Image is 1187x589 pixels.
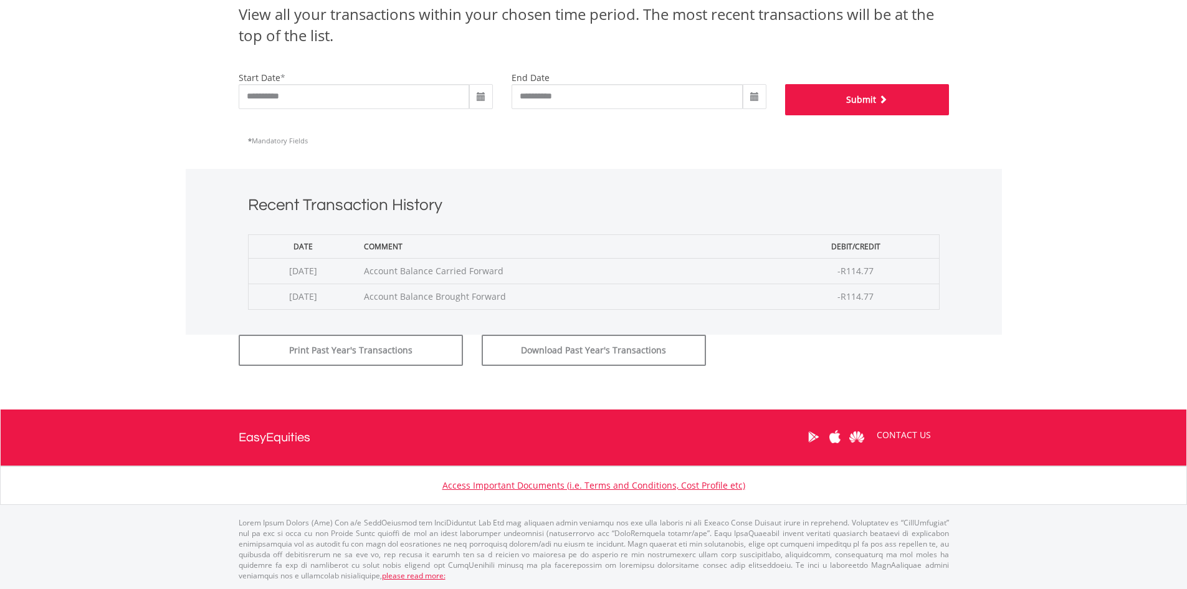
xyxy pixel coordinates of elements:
[785,84,949,115] button: Submit
[803,418,824,456] a: Google Play
[248,258,358,284] td: [DATE]
[239,517,949,582] p: Lorem Ipsum Dolors (Ame) Con a/e SeddOeiusmod tem InciDiduntut Lab Etd mag aliquaen admin veniamq...
[248,284,358,309] td: [DATE]
[358,258,773,284] td: Account Balance Carried Forward
[512,72,550,84] label: end date
[239,4,949,47] div: View all your transactions within your chosen time period. The most recent transactions will be a...
[442,479,745,491] a: Access Important Documents (i.e. Terms and Conditions, Cost Profile etc)
[248,136,308,145] span: Mandatory Fields
[773,234,939,258] th: Debit/Credit
[239,409,310,466] a: EasyEquities
[358,234,773,258] th: Comment
[837,290,874,302] span: -R114.77
[837,265,874,277] span: -R114.77
[239,72,280,84] label: start date
[482,335,706,366] button: Download Past Year's Transactions
[382,570,446,581] a: please read more:
[239,335,463,366] button: Print Past Year's Transactions
[824,418,846,456] a: Apple
[846,418,868,456] a: Huawei
[358,284,773,309] td: Account Balance Brought Forward
[248,234,358,258] th: Date
[868,418,940,453] a: CONTACT US
[248,194,940,222] h1: Recent Transaction History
